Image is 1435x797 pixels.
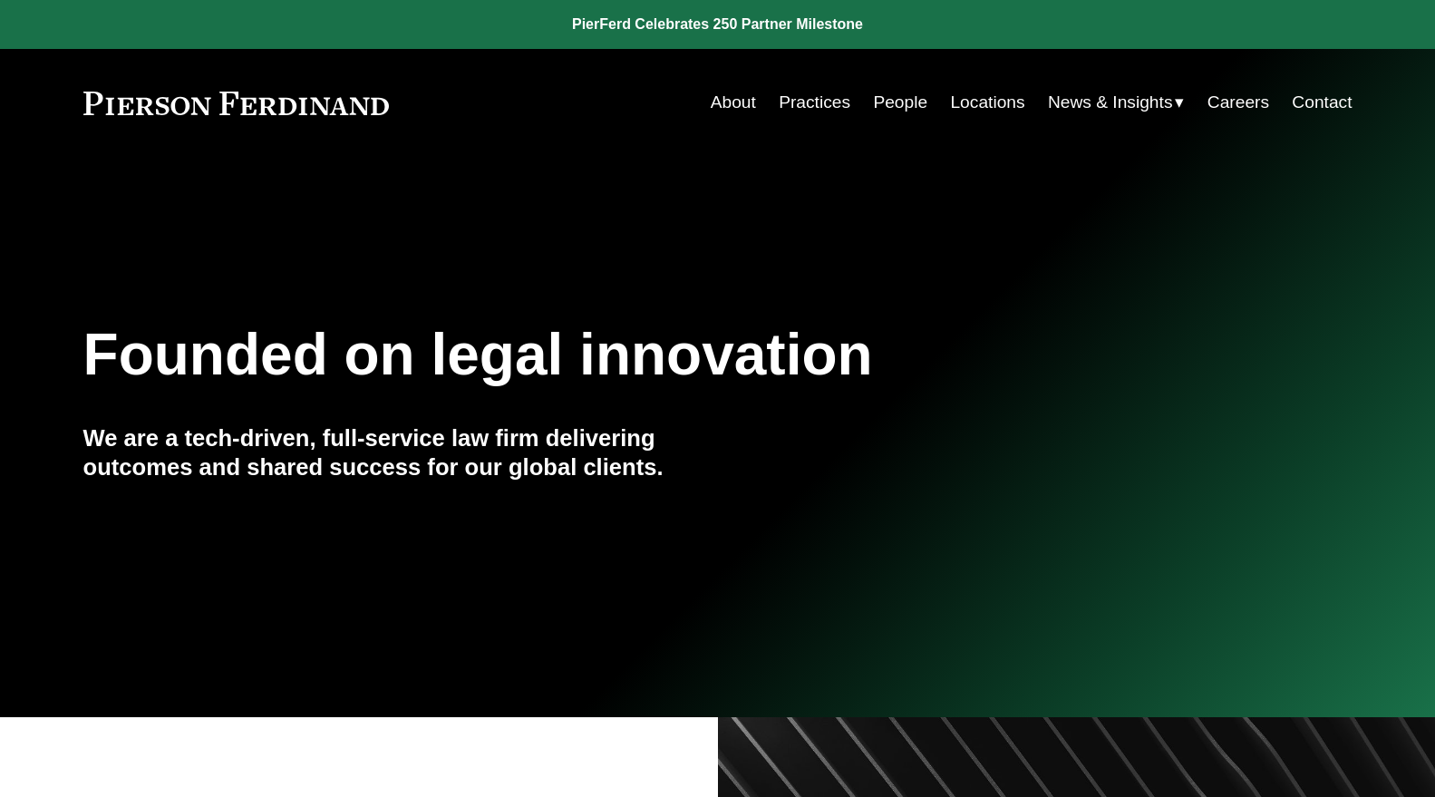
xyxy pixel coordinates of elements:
span: News & Insights [1048,87,1173,119]
a: Locations [950,85,1024,120]
a: People [873,85,927,120]
a: Practices [779,85,850,120]
a: About [711,85,756,120]
a: Careers [1207,85,1269,120]
a: folder dropdown [1048,85,1185,120]
a: Contact [1292,85,1352,120]
h1: Founded on legal innovation [83,322,1141,388]
h4: We are a tech-driven, full-service law firm delivering outcomes and shared success for our global... [83,423,718,482]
